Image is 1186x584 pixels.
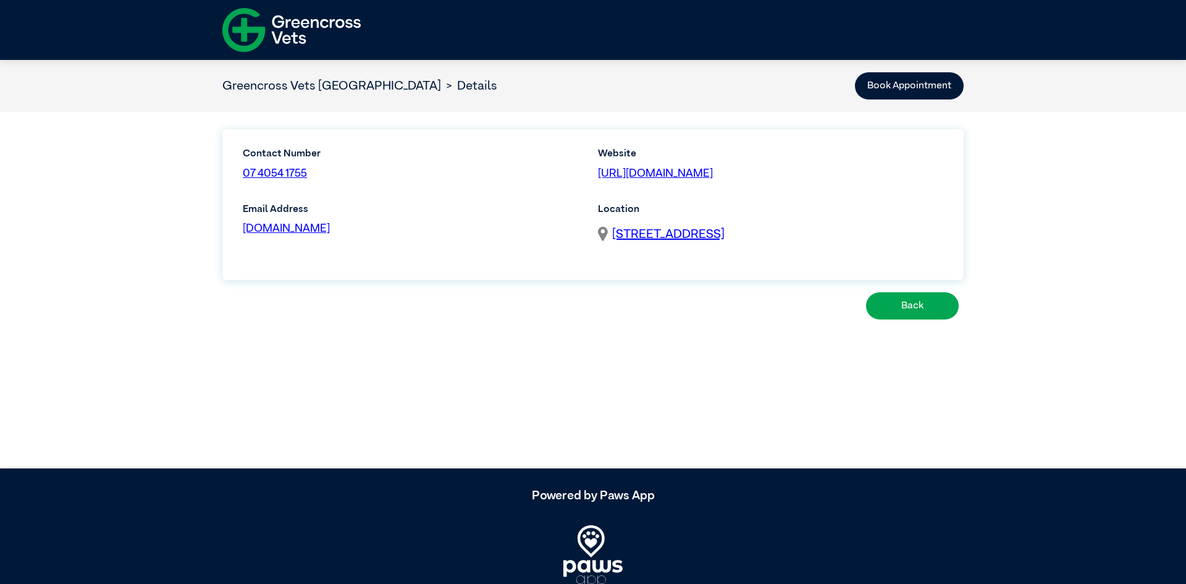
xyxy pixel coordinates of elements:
[612,228,725,240] span: [STREET_ADDRESS]
[441,77,497,95] li: Details
[222,488,964,503] h5: Powered by Paws App
[222,3,361,57] img: f-logo
[866,292,959,320] button: Back
[612,225,725,243] a: [STREET_ADDRESS]
[243,202,588,217] label: Email Address
[222,77,497,95] nav: breadcrumb
[598,168,713,179] a: [URL][DOMAIN_NAME]
[243,223,330,234] a: [DOMAIN_NAME]
[243,146,408,161] label: Contact Number
[855,72,964,99] button: Book Appointment
[598,146,943,161] label: Website
[243,168,307,179] a: 07 4054 1755
[222,80,441,92] a: Greencross Vets [GEOGRAPHIC_DATA]
[598,202,943,217] label: Location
